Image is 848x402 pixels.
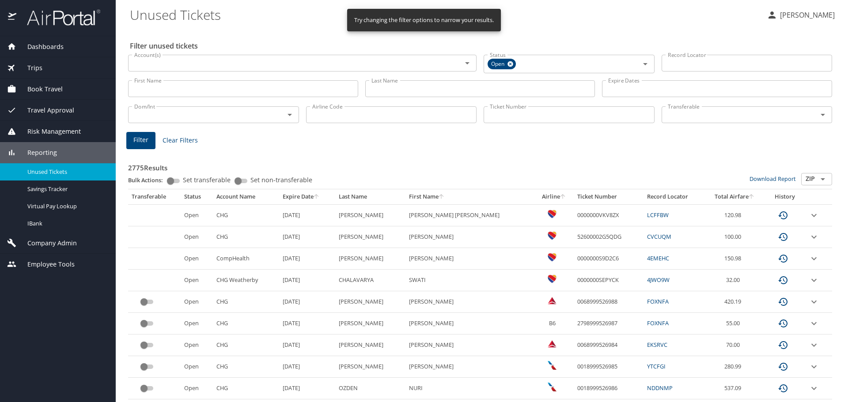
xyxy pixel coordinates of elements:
[809,361,819,372] button: expand row
[279,313,335,334] td: [DATE]
[548,339,556,348] img: Delta Airlines
[335,291,405,313] td: [PERSON_NAME]
[16,63,42,73] span: Trips
[159,132,201,149] button: Clear Filters
[335,356,405,378] td: [PERSON_NAME]
[817,109,829,121] button: Open
[647,362,666,370] a: YTCFGI
[133,135,148,146] span: Filter
[405,204,534,226] td: [PERSON_NAME] [PERSON_NAME]
[181,291,212,313] td: Open
[213,204,279,226] td: CHG
[574,270,644,291] td: 0000000SEPYCK
[548,253,556,262] img: Southwest Airlines
[574,189,644,204] th: Ticket Number
[704,291,765,313] td: 420.19
[647,297,669,305] a: FOXNFA
[548,210,556,218] img: Southwest Airlines
[763,7,838,23] button: [PERSON_NAME]
[335,248,405,270] td: [PERSON_NAME]
[704,356,765,378] td: 280.99
[335,378,405,399] td: OZDEN
[335,226,405,248] td: [PERSON_NAME]
[27,168,105,176] span: Unused Tickets
[574,313,644,334] td: 2798999526987
[279,378,335,399] td: [DATE]
[405,226,534,248] td: [PERSON_NAME]
[16,148,57,158] span: Reporting
[213,226,279,248] td: CHG
[181,226,212,248] td: Open
[704,334,765,356] td: 70.00
[439,194,445,200] button: sort
[809,275,819,286] button: expand row
[335,270,405,291] td: CHALAVARYA
[183,177,231,183] span: Set transferable
[704,204,765,226] td: 120.98
[534,189,574,204] th: Airline
[574,248,644,270] td: 0000000S9D2C6
[126,132,155,149] button: Filter
[163,135,198,146] span: Clear Filters
[704,270,765,291] td: 32.00
[279,248,335,270] td: [DATE]
[647,254,669,262] a: 4EMEHC
[809,318,819,329] button: expand row
[181,248,212,270] td: Open
[405,248,534,270] td: [PERSON_NAME]
[181,270,212,291] td: Open
[17,9,100,26] img: airportal-logo.png
[809,340,819,350] button: expand row
[749,194,755,200] button: sort
[548,361,556,370] img: American Airlines
[335,334,405,356] td: [PERSON_NAME]
[704,189,765,204] th: Total Airfare
[574,378,644,399] td: 0018999526986
[279,270,335,291] td: [DATE]
[128,176,170,184] p: Bulk Actions:
[279,291,335,313] td: [DATE]
[16,238,77,248] span: Company Admin
[405,189,534,204] th: First Name
[213,291,279,313] td: CHG
[279,334,335,356] td: [DATE]
[8,9,17,26] img: icon-airportal.png
[16,84,63,94] span: Book Travel
[704,378,765,399] td: 537.09
[213,313,279,334] td: CHG
[548,296,556,305] img: Delta Airlines
[488,60,510,69] span: Open
[213,270,279,291] td: CHG Weatherby
[809,210,819,221] button: expand row
[405,291,534,313] td: [PERSON_NAME]
[181,334,212,356] td: Open
[181,378,212,399] td: Open
[548,274,556,283] img: Southwest Airlines
[213,334,279,356] td: CHG
[335,189,405,204] th: Last Name
[405,356,534,378] td: [PERSON_NAME]
[314,194,320,200] button: sort
[765,189,805,204] th: History
[279,204,335,226] td: [DATE]
[335,204,405,226] td: [PERSON_NAME]
[777,10,835,20] p: [PERSON_NAME]
[181,189,212,204] th: Status
[27,202,105,210] span: Virtual Pay Lookup
[574,226,644,248] td: 52600002G5QDG
[644,189,705,204] th: Record Locator
[132,193,177,201] div: Transferable
[27,219,105,228] span: IBank
[809,297,819,307] button: expand row
[809,383,819,394] button: expand row
[647,319,669,327] a: FOXNFA
[647,233,671,240] a: CVCUQM
[405,378,534,399] td: NURI
[647,341,667,349] a: EKSRVC
[284,109,296,121] button: Open
[817,173,829,185] button: Open
[16,105,74,115] span: Travel Approval
[639,58,651,70] button: Open
[27,185,105,193] span: Savings Tracker
[279,226,335,248] td: [DATE]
